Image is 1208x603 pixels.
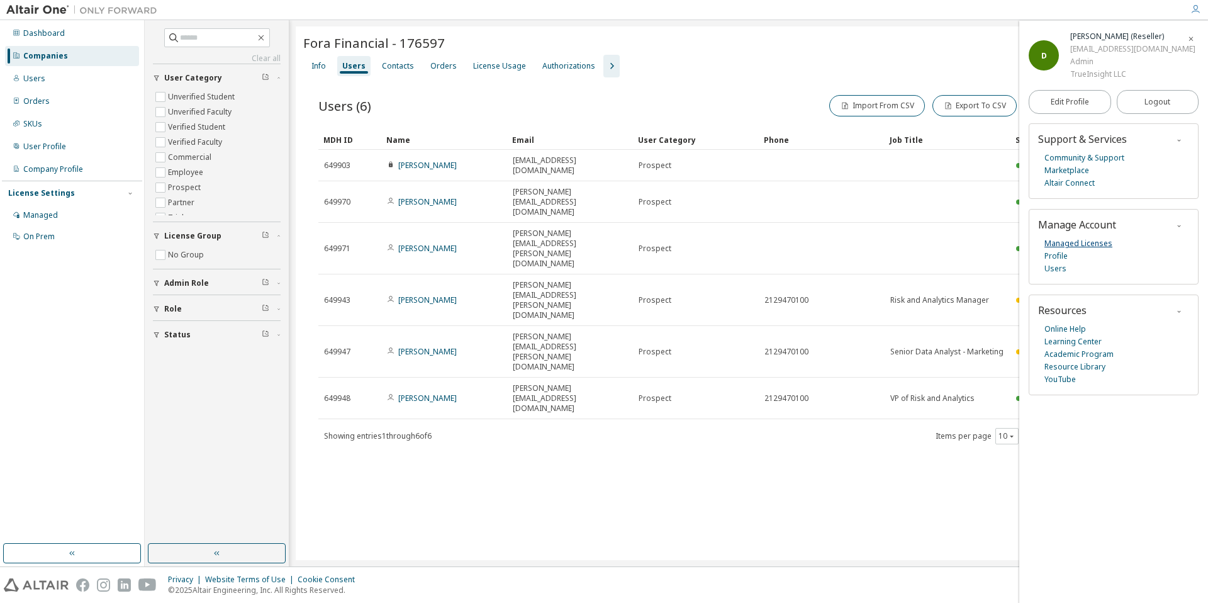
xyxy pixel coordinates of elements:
span: Clear filter [262,231,269,241]
div: TrueInsight LLC [1070,68,1195,81]
label: Prospect [168,180,203,195]
span: Showing entries 1 through 6 of 6 [324,431,432,441]
span: Prospect [639,197,671,207]
div: [EMAIL_ADDRESS][DOMAIN_NAME] [1070,43,1195,55]
img: Altair One [6,4,164,16]
label: Commercial [168,150,214,165]
img: instagram.svg [97,578,110,592]
button: Export To CSV [932,95,1017,116]
label: Verified Faculty [168,135,225,150]
div: Cookie Consent [298,575,362,585]
span: 649970 [324,197,350,207]
div: License Settings [8,188,75,198]
span: [PERSON_NAME][EMAIL_ADDRESS][PERSON_NAME][DOMAIN_NAME] [513,280,627,320]
div: Company Profile [23,164,83,174]
div: Authorizations [542,61,595,71]
span: Prospect [639,347,671,357]
div: Companies [23,51,68,61]
span: 649903 [324,161,350,171]
span: Support & Services [1038,132,1127,146]
a: [PERSON_NAME] [398,393,457,403]
span: Prospect [639,393,671,403]
div: Orders [430,61,457,71]
a: Edit Profile [1029,90,1111,114]
span: 2129470100 [764,347,808,357]
a: Learning Center [1044,335,1102,348]
span: Clear filter [262,304,269,314]
div: Users [342,61,366,71]
button: Role [153,295,281,323]
span: 649948 [324,393,350,403]
span: Fora Financial - 176597 [303,34,445,52]
button: Admin Role [153,269,281,297]
span: [PERSON_NAME][EMAIL_ADDRESS][DOMAIN_NAME] [513,383,627,414]
span: Status [164,330,191,340]
span: 649971 [324,244,350,254]
span: Admin Role [164,278,209,288]
span: License Group [164,231,221,241]
a: Online Help [1044,323,1086,335]
div: MDH ID [323,130,376,150]
div: On Prem [23,232,55,242]
div: Status [1015,130,1104,150]
button: Logout [1117,90,1199,114]
span: Users (6) [318,97,371,115]
span: Clear filter [262,73,269,83]
label: No Group [168,247,206,262]
p: © 2025 Altair Engineering, Inc. All Rights Reserved. [168,585,362,595]
span: Edit Profile [1051,97,1089,107]
button: Import From CSV [829,95,925,116]
label: Unverified Student [168,89,237,104]
div: Email [512,130,628,150]
img: altair_logo.svg [4,578,69,592]
span: 2129470100 [764,393,808,403]
div: Phone [764,130,880,150]
div: Website Terms of Use [205,575,298,585]
label: Unverified Faculty [168,104,234,120]
div: Name [386,130,502,150]
img: facebook.svg [76,578,89,592]
span: D [1041,50,1047,61]
a: Marketplace [1044,164,1089,177]
span: [PERSON_NAME][EMAIL_ADDRESS][PERSON_NAME][DOMAIN_NAME] [513,228,627,269]
a: Clear all [153,54,281,64]
button: Status [153,321,281,349]
a: YouTube [1044,373,1076,386]
span: Items per page [936,428,1019,444]
span: [PERSON_NAME][EMAIL_ADDRESS][PERSON_NAME][DOMAIN_NAME] [513,332,627,372]
div: Dashboard [23,28,65,38]
span: [PERSON_NAME][EMAIL_ADDRESS][DOMAIN_NAME] [513,187,627,217]
a: [PERSON_NAME] [398,295,457,305]
span: User Category [164,73,222,83]
span: VP of Risk and Analytics [890,393,975,403]
button: User Category [153,64,281,92]
a: Academic Program [1044,348,1114,361]
a: Managed Licenses [1044,237,1112,250]
img: linkedin.svg [118,578,131,592]
span: Role [164,304,182,314]
span: Prospect [639,161,671,171]
span: [EMAIL_ADDRESS][DOMAIN_NAME] [513,155,627,176]
button: 10 [998,431,1015,441]
a: Community & Support [1044,152,1124,164]
button: License Group [153,222,281,250]
div: User Category [638,130,754,150]
div: Managed [23,210,58,220]
span: Clear filter [262,330,269,340]
label: Partner [168,195,197,210]
a: Users [1044,262,1066,275]
label: Trial [168,210,186,225]
span: Manage Account [1038,218,1116,232]
span: Clear filter [262,278,269,288]
label: Employee [168,165,206,180]
a: [PERSON_NAME] [398,160,457,171]
div: Derek Horne (Reseller) [1070,30,1195,43]
div: SKUs [23,119,42,129]
div: Admin [1070,55,1195,68]
span: Prospect [639,295,671,305]
a: [PERSON_NAME] [398,346,457,357]
span: 2129470100 [764,295,808,305]
div: Users [23,74,45,84]
label: Verified Student [168,120,228,135]
div: Info [311,61,326,71]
